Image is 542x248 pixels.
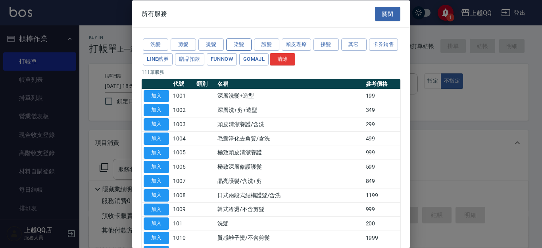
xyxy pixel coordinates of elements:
[364,202,401,217] td: 999
[375,6,400,21] button: 關閉
[215,174,364,188] td: 晶亮護髮/含洗+剪
[142,68,400,75] p: 111 筆服務
[364,188,401,202] td: 1199
[226,38,252,51] button: 染髮
[171,117,194,131] td: 1003
[171,216,194,231] td: 101
[215,103,364,117] td: 深層洗+剪+造型
[144,146,169,159] button: 加入
[239,53,269,65] button: GOMAJL
[171,202,194,217] td: 1009
[282,38,311,51] button: 頭皮理療
[215,131,364,146] td: 毛囊淨化去角質/含洗
[143,38,168,51] button: 洗髮
[215,188,364,202] td: 日式兩段式結構護髮/含洗
[215,89,364,103] td: 深層洗髮+造型
[171,103,194,117] td: 1002
[254,38,279,51] button: 護髮
[207,53,237,65] button: FUNNOW
[144,161,169,173] button: 加入
[364,117,401,131] td: 299
[364,160,401,174] td: 599
[215,160,364,174] td: 極致深層修護護髮
[215,79,364,89] th: 名稱
[215,117,364,131] td: 頭皮清潔養護/含洗
[364,174,401,188] td: 849
[144,104,169,116] button: 加入
[194,79,215,89] th: 類別
[144,132,169,144] button: 加入
[144,189,169,201] button: 加入
[171,174,194,188] td: 1007
[364,231,401,245] td: 1999
[171,188,194,202] td: 1008
[144,175,169,187] button: 加入
[364,216,401,231] td: 200
[143,53,173,65] button: LINE酷券
[364,79,401,89] th: 參考價格
[364,89,401,103] td: 199
[198,38,224,51] button: 燙髮
[171,146,194,160] td: 1005
[215,202,364,217] td: 韓式冷燙/不含剪髮
[171,131,194,146] td: 1004
[313,38,339,51] button: 接髮
[144,90,169,102] button: 加入
[144,232,169,244] button: 加入
[171,38,196,51] button: 剪髮
[215,216,364,231] td: 洗髮
[171,231,194,245] td: 1010
[364,146,401,160] td: 999
[144,217,169,230] button: 加入
[215,146,364,160] td: 極致頭皮清潔養護
[142,10,167,17] span: 所有服務
[171,160,194,174] td: 1006
[364,103,401,117] td: 349
[144,118,169,131] button: 加入
[270,53,295,65] button: 清除
[341,38,367,51] button: 其它
[364,131,401,146] td: 499
[144,203,169,215] button: 加入
[171,79,194,89] th: 代號
[171,89,194,103] td: 1001
[175,53,204,65] button: 贈品扣款
[215,231,364,245] td: 質感離子燙/不含剪髮
[369,38,398,51] button: 卡券銷售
